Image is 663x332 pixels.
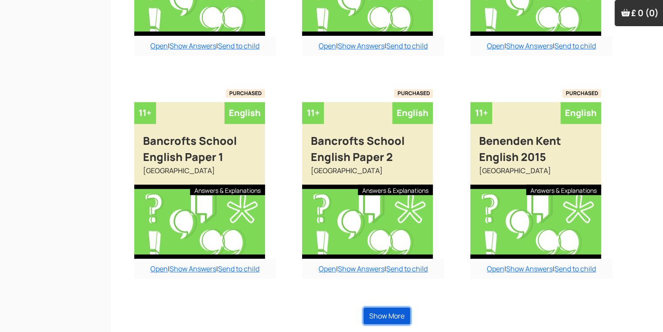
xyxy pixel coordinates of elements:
a: Send to child [218,264,259,274]
div: [GEOGRAPHIC_DATA] [302,165,433,185]
a: Show Answers [170,264,216,274]
div: English [392,102,433,124]
a: Show Answers [170,41,216,51]
div: Answers & Explanations [190,185,265,195]
a: Send to child [554,264,596,274]
a: Open [150,41,168,51]
div: English [224,102,265,124]
div: | | [302,259,444,279]
div: Benenden Kent English 2015 [470,124,601,165]
div: | | [470,36,612,56]
div: Bancrofts School English Paper 1 [134,124,265,165]
div: | | [134,259,276,279]
a: Open [150,264,168,274]
a: Show Answers [506,264,553,274]
span: PURCHASED [226,89,265,98]
a: Send to child [386,264,428,274]
div: 11+ [302,102,324,124]
a: Send to child [554,41,596,51]
div: 11+ [470,102,492,124]
div: 11+ [134,102,156,124]
button: Show More [364,308,410,324]
a: Show Answers [338,264,384,274]
a: Send to child [218,41,259,51]
a: Open [487,41,504,51]
span: PURCHASED [562,89,602,98]
a: Open [487,264,504,274]
div: [GEOGRAPHIC_DATA] [470,165,601,185]
div: [GEOGRAPHIC_DATA] [134,165,265,185]
div: English [561,102,601,124]
a: Open [319,41,336,51]
span: £ 0 (0) [631,7,659,19]
a: Show Answers [506,41,553,51]
div: | | [134,36,276,56]
div: | | [302,36,444,56]
a: Send to child [386,41,428,51]
a: Show Answers [338,41,384,51]
div: Answers & Explanations [526,185,601,195]
div: Bancrofts School English Paper 2 [302,124,433,165]
span: PURCHASED [394,89,433,98]
a: Open [319,264,336,274]
div: Answers & Explanations [358,185,433,195]
div: | | [470,259,612,279]
img: Your items in the shopping basket [621,8,630,17]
